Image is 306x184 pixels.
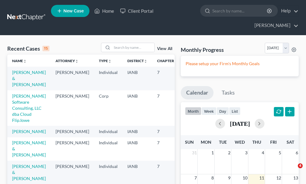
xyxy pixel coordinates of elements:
[261,149,265,156] span: 4
[270,139,277,145] span: Fri
[12,59,27,63] a: Nameunfold_more
[157,47,172,51] a: View All
[186,61,294,67] p: Please setup your Firm's Monthly Goals
[152,90,183,126] td: 7
[259,174,265,182] span: 11
[152,67,183,90] td: 7
[112,43,154,52] input: Search by name...
[12,70,46,87] a: [PERSON_NAME] & [PERSON_NAME]
[201,107,217,115] button: week
[23,59,27,63] i: unfold_more
[94,67,123,90] td: Individual
[12,140,46,157] a: [PERSON_NAME] & [PERSON_NAME]
[152,161,183,184] td: 7
[244,149,248,156] span: 3
[211,149,214,156] span: 1
[123,126,152,137] td: IANB
[117,5,156,16] a: Client Portal
[152,126,183,137] td: 7
[235,139,245,145] span: Wed
[123,90,152,126] td: IANB
[94,90,123,126] td: Corp
[75,59,79,63] i: unfold_more
[108,59,112,63] i: unfold_more
[242,174,248,182] span: 10
[123,137,152,161] td: IANB
[216,86,240,99] a: Tasks
[123,161,152,184] td: IANB
[51,67,94,90] td: [PERSON_NAME]
[181,86,214,99] a: Calendar
[251,20,298,31] a: [PERSON_NAME]
[174,59,178,63] i: unfold_more
[12,129,46,134] a: [PERSON_NAME]
[227,174,231,182] span: 9
[127,59,147,63] a: Districtunfold_more
[212,5,268,16] input: Search by name...
[42,46,49,51] div: 15
[152,137,183,161] td: 7
[252,139,261,145] span: Thu
[157,59,178,63] a: Chapterunfold_more
[219,139,227,145] span: Tue
[55,59,79,63] a: Attorneyunfold_more
[94,126,123,137] td: Individual
[123,67,152,90] td: IANB
[7,45,49,52] div: Recent Cases
[230,120,250,127] h2: [DATE]
[295,149,299,156] span: 6
[191,149,197,156] span: 31
[63,9,84,13] span: New Case
[12,164,46,181] a: [PERSON_NAME] & [PERSON_NAME]
[181,46,224,53] h3: Monthly Progress
[185,107,201,115] button: month
[201,139,211,145] span: Mon
[94,137,123,161] td: Individual
[278,5,298,16] a: Help
[51,137,94,161] td: [PERSON_NAME]
[211,174,214,182] span: 8
[99,59,112,63] a: Typeunfold_more
[51,126,94,137] td: [PERSON_NAME]
[285,163,300,178] iframe: Intercom live chat
[185,139,194,145] span: Sun
[229,107,240,115] button: list
[276,174,282,182] span: 12
[144,59,147,63] i: unfold_more
[194,174,197,182] span: 7
[278,149,282,156] span: 5
[94,161,123,184] td: Individual
[217,107,229,115] button: day
[91,5,117,16] a: Home
[51,90,94,126] td: [PERSON_NAME]
[12,93,46,123] a: [PERSON_NAME] Software Consulting, LLC dba Cloud Flip.Iowe
[287,139,294,145] span: Sat
[227,149,231,156] span: 2
[51,161,94,184] td: [PERSON_NAME]
[298,163,303,168] span: 4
